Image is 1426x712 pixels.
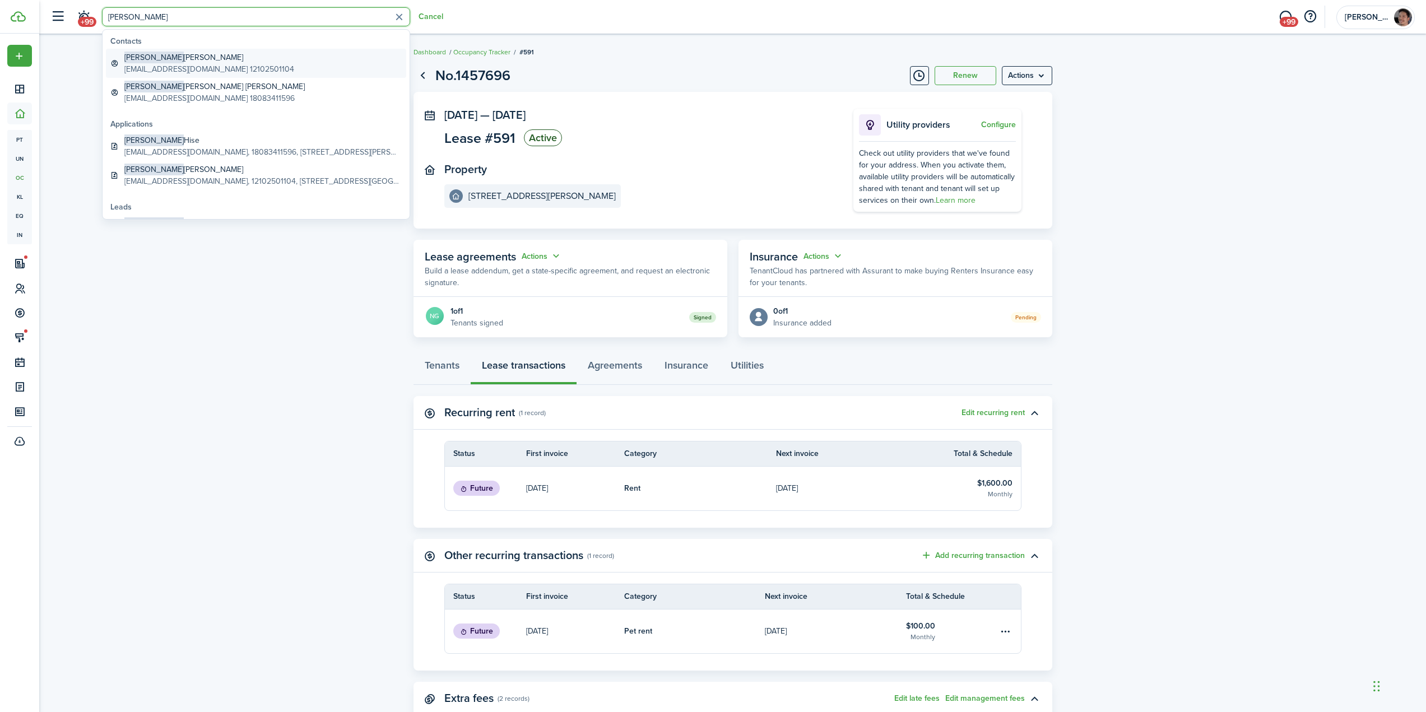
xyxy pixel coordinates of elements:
a: pt [7,130,32,149]
button: Edit late fees [894,694,940,703]
span: — [480,106,490,123]
global-search-list-title: Leads [110,201,406,213]
button: Configure [981,120,1016,129]
span: #591 [519,47,534,57]
span: [PERSON_NAME] [124,164,184,175]
button: Edit management fees [945,694,1025,703]
button: Toggle accordion [1025,403,1044,422]
button: Toggle accordion [1025,689,1044,708]
th: Next invoice [776,448,928,459]
button: Open resource center [1300,7,1320,26]
p: TenantCloud has partnered with Assurant to make buying Renters Insurance easy for your tenants. [750,265,1041,288]
p: Tenants signed [450,317,503,329]
p: Insurance added [773,317,832,329]
a: un [7,149,32,168]
table-info-title: Pet rent [624,625,652,637]
global-search-item-title: [PERSON_NAME] [PERSON_NAME] [124,81,305,92]
a: Pet rent [624,609,765,653]
a: in [7,225,32,244]
img: TenantCloud [11,11,26,22]
a: kl [7,187,32,206]
global-search-item-description: [EMAIL_ADDRESS][DOMAIN_NAME] 18083411596 [124,92,305,104]
th: Category [624,590,765,602]
span: Insurance [750,248,798,265]
a: Insurance [653,351,719,385]
button: Open sidebar [47,6,68,27]
global-search-item-title: [PERSON_NAME] [124,217,248,229]
a: [DATE] [526,609,624,653]
div: 1 of 1 [450,305,503,317]
avatar-text: NG [426,307,444,325]
table-subtitle: Monthly [911,632,935,642]
span: +99 [78,17,96,27]
a: [PERSON_NAME][PERSON_NAME] [PERSON_NAME][EMAIL_ADDRESS][DOMAIN_NAME] 18083411596 [106,78,406,107]
img: Andy [1394,8,1412,26]
a: [DATE] [776,467,928,510]
a: eq [7,206,32,225]
a: Tenants [414,351,471,385]
button: Actions [803,250,844,263]
button: Clear search [391,8,408,26]
button: Renew [935,66,996,85]
global-search-item-title: Hise [124,134,402,146]
status: Pending [1011,312,1041,323]
table-info-title: Rent [624,482,640,494]
a: [PERSON_NAME][PERSON_NAME][EMAIL_ADDRESS][DOMAIN_NAME], 12102501104, [STREET_ADDRESS][GEOGRAPHIC_... [106,161,406,190]
a: $100.00Monthly [906,609,998,653]
button: Edit recurring rent [961,408,1025,417]
button: Open menu [522,250,562,263]
a: Go back [414,66,433,85]
a: Messaging [1275,3,1296,31]
panel-main-title: Other recurring transactions [444,549,583,562]
panel-main-title: Recurring rent [444,406,515,419]
th: Category [624,448,777,459]
span: +99 [1280,17,1298,27]
th: Total & Schedule [954,448,1021,459]
status: Active [524,129,562,146]
a: NG [425,306,445,328]
input: Search for anything... [102,7,410,26]
iframe: Chat Widget [1239,591,1426,712]
a: [PERSON_NAME][PERSON_NAME] [106,215,406,244]
a: Dashboard [414,47,446,57]
button: Open menu [7,45,32,67]
a: oc [7,168,32,187]
span: Andy [1345,13,1390,21]
table-subtitle: Monthly [988,489,1012,499]
status: Future [453,481,500,496]
global-search-item-description: [EMAIL_ADDRESS][DOMAIN_NAME], 18083411596, [STREET_ADDRESS][PERSON_NAME][PERSON_NAME][PERSON_NAME] [124,146,402,158]
span: [PERSON_NAME] [124,134,184,146]
a: Learn more [936,194,976,206]
button: Toggle accordion [1025,546,1044,565]
div: Check out utility providers that we've found for your address. When you activate them, available ... [859,147,1016,206]
a: [DATE] [526,467,624,510]
a: [DATE] [765,609,906,653]
span: [PERSON_NAME] [124,81,184,92]
global-search-list-title: Applications [110,118,406,130]
th: Status [445,590,526,602]
p: [DATE] [776,482,798,494]
status: Future [453,623,500,639]
button: Timeline [910,66,929,85]
global-search-item-title: [PERSON_NAME] [124,164,402,175]
span: [DATE] [444,106,477,123]
panel-main-body: Toggle accordion [414,441,1052,528]
button: Add recurring transaction [921,549,1025,562]
h1: No.1457696 [435,65,510,86]
span: [PERSON_NAME] [124,217,184,229]
panel-main-title: Property [444,163,487,176]
button: Actions [522,250,562,263]
p: [DATE] [765,625,787,637]
span: Lease #591 [444,131,515,145]
global-search-list-title: Contacts [110,35,406,47]
th: Status [445,448,526,459]
button: Cancel [419,12,443,21]
panel-main-title: Extra fees [444,692,494,705]
table-info-title: $100.00 [906,620,935,632]
status: Signed [689,312,716,323]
